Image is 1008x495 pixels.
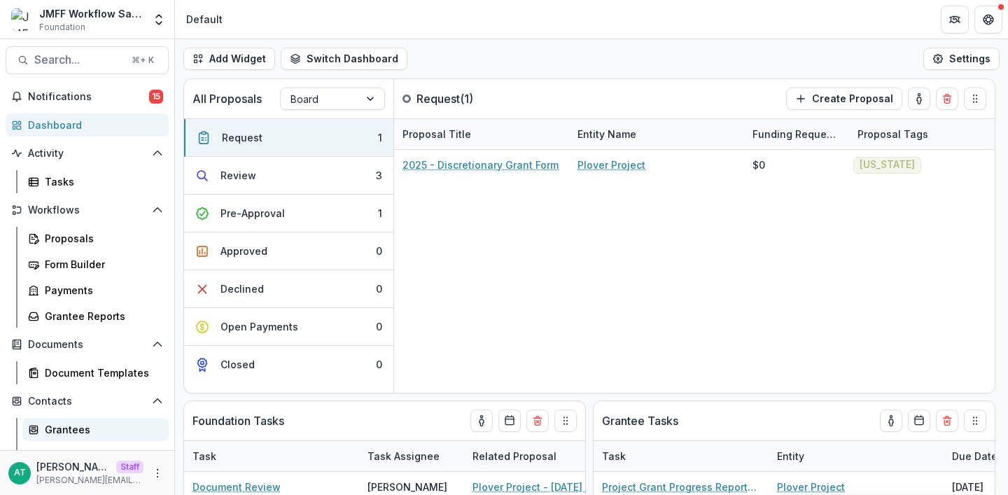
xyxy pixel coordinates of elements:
[964,410,986,432] button: Drag
[777,480,845,494] a: Plover Project
[149,90,163,104] span: 15
[28,204,146,216] span: Workflows
[22,444,169,467] a: Communications
[526,410,549,432] button: Delete card
[744,119,849,149] div: Funding Requested
[769,449,813,463] div: Entity
[974,6,1002,34] button: Get Help
[577,158,645,172] a: Plover Project
[6,113,169,137] a: Dashboard
[416,90,521,107] p: Request ( 1 )
[28,91,149,103] span: Notifications
[376,168,382,183] div: 3
[28,148,146,160] span: Activity
[359,449,448,463] div: Task Assignee
[45,231,157,246] div: Proposals
[45,257,157,272] div: Form Builder
[184,157,393,195] button: Review3
[22,418,169,441] a: Grantees
[880,410,902,432] button: toggle-assigned-to-me
[786,88,902,110] button: Create Proposal
[6,85,169,108] button: Notifications15
[752,158,765,172] div: $0
[376,244,382,258] div: 0
[6,333,169,356] button: Open Documents
[849,127,937,141] div: Proposal Tags
[149,465,166,482] button: More
[594,441,769,471] div: Task
[39,21,85,34] span: Foundation
[402,158,559,172] a: 2025 - Discretionary Grant Form
[34,53,123,67] span: Search...
[192,90,262,107] p: All Proposals
[908,410,930,432] button: Calendar
[220,357,255,372] div: Closed
[11,8,34,31] img: JMFF Workflow Sandbox
[45,365,157,380] div: Document Templates
[498,410,521,432] button: Calendar
[22,170,169,193] a: Tasks
[281,48,407,70] button: Switch Dashboard
[936,410,958,432] button: Delete card
[184,346,393,383] button: Closed0
[45,448,157,463] div: Communications
[22,253,169,276] a: Form Builder
[376,357,382,372] div: 0
[22,279,169,302] a: Payments
[28,396,146,407] span: Contacts
[36,459,111,474] p: [PERSON_NAME]
[860,159,915,171] span: [US_STATE]
[464,441,639,471] div: Related Proposal
[184,449,225,463] div: Task
[192,480,281,494] a: Document Review
[472,480,612,494] a: Plover Project - [DATE] Grant
[394,119,569,149] div: Proposal Title
[184,441,359,471] div: Task
[39,6,143,21] div: JMFF Workflow Sandbox
[220,206,285,221] div: Pre-Approval
[554,410,577,432] button: Drag
[220,168,256,183] div: Review
[464,449,565,463] div: Related Proposal
[378,130,382,145] div: 1
[184,119,393,157] button: Request1
[376,281,382,296] div: 0
[376,319,382,334] div: 0
[45,422,157,437] div: Grantees
[470,410,493,432] button: toggle-assigned-to-me
[28,118,157,132] div: Dashboard
[149,6,169,34] button: Open entity switcher
[22,305,169,328] a: Grantee Reports
[22,361,169,384] a: Document Templates
[941,6,969,34] button: Partners
[184,308,393,346] button: Open Payments0
[129,53,157,68] div: ⌘ + K
[14,468,26,477] div: Anna Test
[936,88,958,110] button: Delete card
[184,195,393,232] button: Pre-Approval1
[220,281,264,296] div: Declined
[394,127,479,141] div: Proposal Title
[602,412,678,429] p: Grantee Tasks
[378,206,382,221] div: 1
[45,309,157,323] div: Grantee Reports
[359,441,464,471] div: Task Assignee
[186,12,223,27] div: Default
[184,270,393,308] button: Declined0
[28,339,146,351] span: Documents
[220,319,298,334] div: Open Payments
[569,127,645,141] div: Entity Name
[45,283,157,298] div: Payments
[183,48,275,70] button: Add Widget
[22,227,169,250] a: Proposals
[6,199,169,221] button: Open Workflows
[602,480,760,494] a: Project Grant Progress Report_multipymt
[744,127,849,141] div: Funding Requested
[594,449,634,463] div: Task
[367,480,447,494] div: [PERSON_NAME]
